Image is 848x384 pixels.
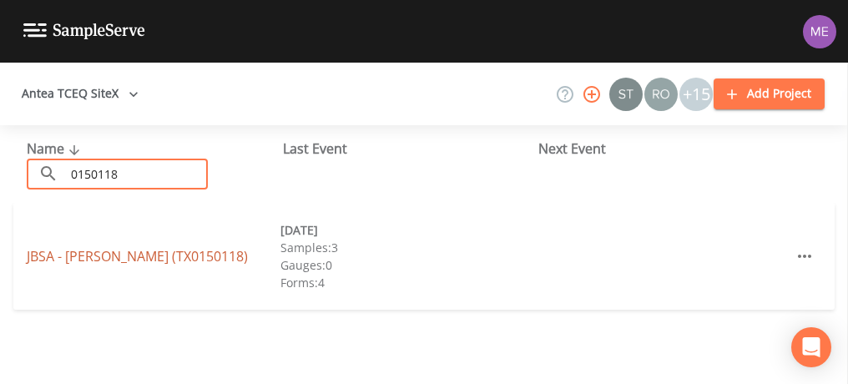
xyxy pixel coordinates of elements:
div: Samples: 3 [280,239,534,256]
div: [DATE] [280,221,534,239]
button: Antea TCEQ SiteX [15,78,145,109]
img: 7e5c62b91fde3b9fc00588adc1700c9a [644,78,678,111]
img: c0670e89e469b6405363224a5fca805c [609,78,643,111]
div: Next Event [538,139,795,159]
input: Search Projects [65,159,208,189]
div: Open Intercom Messenger [791,327,831,367]
div: Forms: 4 [280,274,534,291]
button: Add Project [714,78,825,109]
div: +15 [679,78,713,111]
img: d4d65db7c401dd99d63b7ad86343d265 [803,15,836,48]
div: Gauges: 0 [280,256,534,274]
div: Last Event [283,139,539,159]
div: Stan Porter [608,78,644,111]
div: Rodolfo Ramirez [644,78,679,111]
a: JBSA - [PERSON_NAME] (TX0150118) [27,247,248,265]
span: Name [27,139,84,158]
img: logo [23,23,145,39]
